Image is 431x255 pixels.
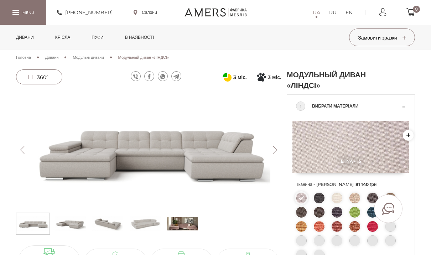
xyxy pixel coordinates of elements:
svg: Оплата частинами від ПриватБанку [223,73,232,82]
a: viber [131,71,141,81]
span: 81 140 грн [355,182,377,187]
span: Тканина - [PERSON_NAME] [296,180,406,189]
h1: Модульный диван «ЛІНДСІ» [287,69,369,91]
img: s_ [167,215,198,233]
img: Модульный диван «ЛІНДСІ» s-3 [130,215,161,233]
a: [PHONE_NUMBER] [57,8,113,17]
span: Дивани [45,55,59,60]
a: Дивани [11,25,39,50]
span: Модульні дивани [73,55,104,60]
img: Модульный диван «ЛІНДСІ» s-1 [55,215,86,233]
a: Салони [134,9,157,16]
span: 3 міс. [233,73,246,82]
a: Головна [16,54,31,61]
span: 3 міс. [268,73,281,82]
a: Дивани [45,54,59,61]
img: Модульный диван «ЛІНДСІ» -0 [16,91,281,209]
a: 360° [16,69,62,84]
button: Замовити зразки [349,28,415,46]
span: Etna - 15 [292,158,409,164]
a: Модульні дивани [73,54,104,61]
a: RU [329,8,337,17]
img: Модульный диван «ЛІНДСІ» s-0 [17,215,48,233]
button: Previous [16,146,28,154]
img: Etna - 15 [292,121,409,173]
span: 360° [37,74,48,80]
span: Вибрати матеріали [312,102,400,110]
button: Next [269,146,281,154]
span: Замовити зразки [358,35,406,41]
a: Крісла [50,25,76,50]
a: telegram [171,71,181,81]
a: UA [313,8,320,17]
span: Головна [16,55,31,60]
div: 1 [296,102,305,111]
a: Пуфи [86,25,109,50]
a: facebook [144,71,154,81]
span: 0 [413,6,420,13]
a: whatsapp [158,71,168,81]
a: в наявності [120,25,159,50]
svg: Покупка частинами від Монобанку [257,73,266,82]
a: EN [346,8,353,17]
img: Модульный диван «ЛІНДСІ» s-2 [92,215,123,233]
